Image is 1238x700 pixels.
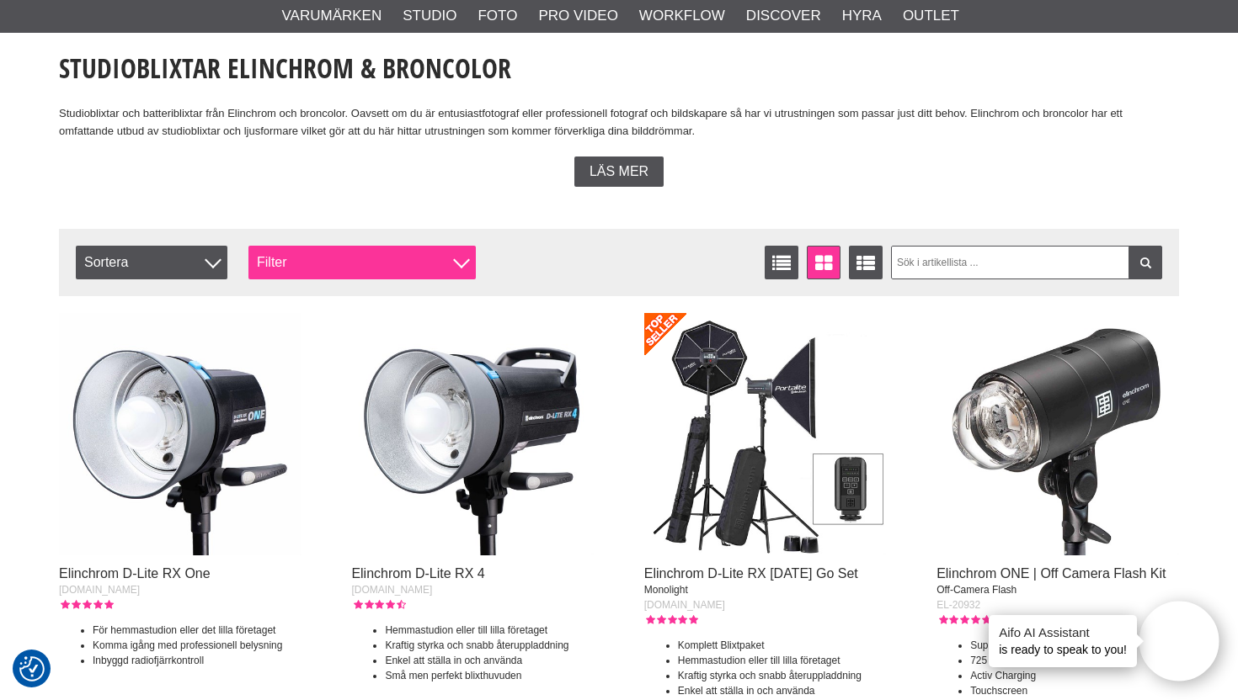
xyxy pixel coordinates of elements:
[403,5,456,27] a: Studio
[644,599,725,611] span: [DOMAIN_NAME]
[93,653,301,668] li: Inbyggd radiofjärrkontroll
[59,313,301,555] img: Elinchrom D-Lite RX One
[385,653,594,668] li: Enkel att ställa in och använda
[93,638,301,653] li: Komma igång med professionell belysning
[937,599,980,611] span: EL-20932
[970,668,1179,683] li: Activ Charging
[248,246,476,279] div: Filter
[59,50,1179,87] h1: Studioblixtar Elinchrom & broncolor
[59,584,140,596] span: [DOMAIN_NAME]
[76,246,227,279] span: Sortera
[19,654,45,684] button: Samtyckesinställningar
[282,5,382,27] a: Varumärken
[59,105,1179,141] p: Studioblixtar och batteriblixtar från Elinchrom och broncolor. Oavsett om du är entusiastfotograf...
[678,653,887,668] li: Hemmastudion eller till lilla företaget
[970,683,1179,698] li: Touchscreen
[538,5,617,27] a: Pro Video
[385,668,594,683] li: Små men perfekt blixthuvuden
[746,5,821,27] a: Discover
[351,597,405,612] div: Kundbetyg: 4.50
[678,668,887,683] li: Kraftig styrka och snabb återuppladdning
[937,584,1017,596] span: Off-Camera Flash
[849,246,883,279] a: Utökad listvisning
[807,246,840,279] a: Fönstervisning
[351,313,594,555] img: Elinchrom D-Lite RX 4
[385,623,594,638] li: Hemmastudion eller till lilla företaget
[644,612,698,628] div: Kundbetyg: 5.00
[970,653,1179,668] li: 725 Blixtar full effekt
[937,612,990,628] div: Kundbetyg: 5.00
[678,638,887,653] li: Komplett Blixtpaket
[1129,246,1162,279] a: Filtrera
[644,566,858,581] a: Elinchrom D-Lite RX [DATE] Go Set
[639,5,725,27] a: Workflow
[842,5,882,27] a: Hyra
[644,313,887,555] img: Elinchrom D-Lite RX 4/4 To Go Set
[590,164,648,179] span: Läs mer
[937,566,1166,581] a: Elinchrom ONE | Off Camera Flash Kit
[59,566,211,581] a: Elinchrom D-Lite RX One
[903,5,959,27] a: Outlet
[385,638,594,653] li: Kraftig styrka och snabb återuppladdning
[891,246,1163,279] input: Sök i artikellista ...
[93,623,301,638] li: För hemmastudion eller det lilla företaget
[765,246,798,279] a: Listvisning
[59,597,113,612] div: Kundbetyg: 5.00
[644,584,688,596] span: Monolight
[351,566,484,581] a: Elinchrom D-Lite RX 4
[19,656,45,681] img: Revisit consent button
[937,313,1179,555] img: Elinchrom ONE | Off Camera Flash Kit
[989,615,1137,667] div: is ready to speak to you!
[970,638,1179,653] li: Superkompakt Endast 1,5 kg
[478,5,517,27] a: Foto
[678,683,887,698] li: Enkel att ställa in och använda
[351,584,432,596] span: [DOMAIN_NAME]
[999,623,1127,641] h4: Aifo AI Assistant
